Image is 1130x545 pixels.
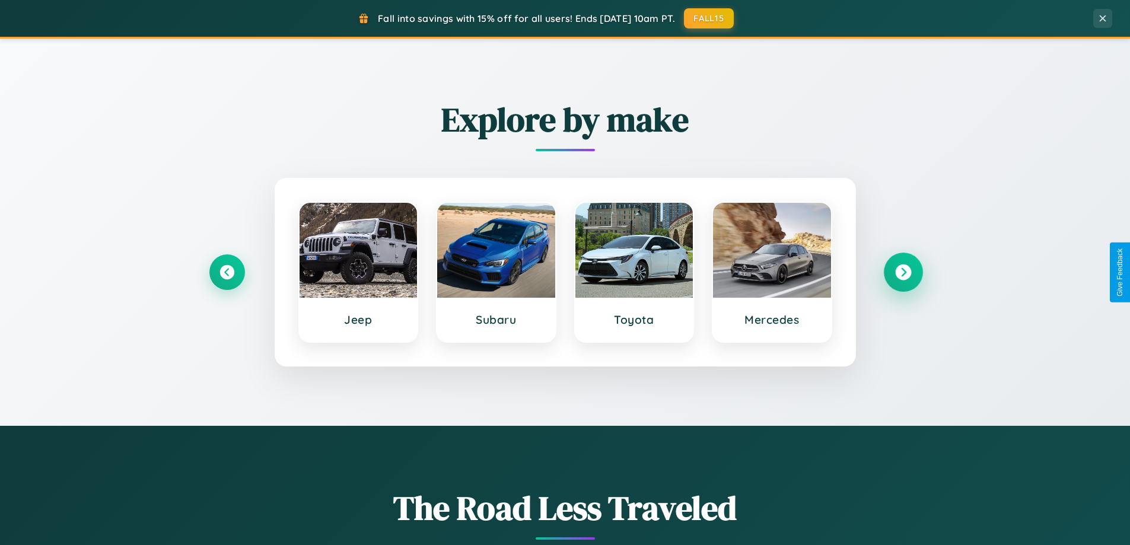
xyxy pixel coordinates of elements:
[1116,248,1124,297] div: Give Feedback
[449,313,543,327] h3: Subaru
[209,485,921,531] h1: The Road Less Traveled
[209,97,921,142] h2: Explore by make
[587,313,682,327] h3: Toyota
[378,12,675,24] span: Fall into savings with 15% off for all users! Ends [DATE] 10am PT.
[684,8,734,28] button: FALL15
[311,313,406,327] h3: Jeep
[725,313,819,327] h3: Mercedes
